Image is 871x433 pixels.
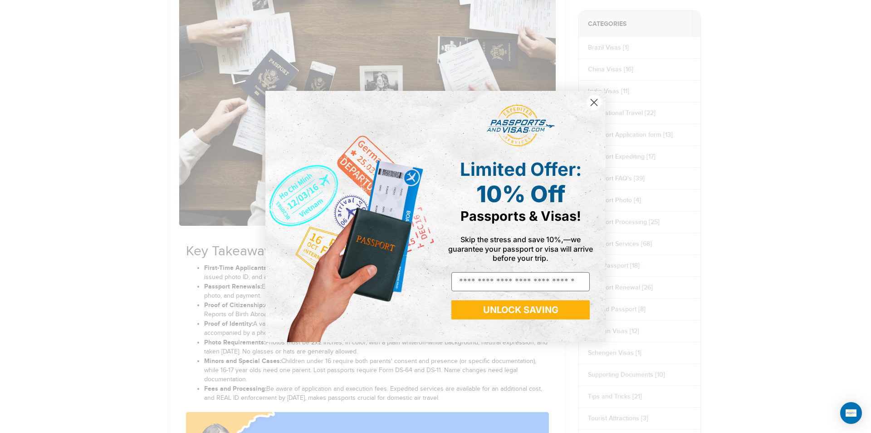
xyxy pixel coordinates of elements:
[586,95,602,110] button: Close dialog
[265,91,435,342] img: de9cda0d-0715-46ca-9a25-073762a91ba7.png
[451,300,590,319] button: UNLOCK SAVING
[448,235,593,262] span: Skip the stress and save 10%,—we guarantee your passport or visa will arrive before your trip.
[460,208,581,224] span: Passports & Visas!
[460,158,582,180] span: Limited Offer:
[476,180,565,208] span: 10% Off
[840,402,862,424] div: Open Intercom Messenger
[487,105,555,147] img: passports and visas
